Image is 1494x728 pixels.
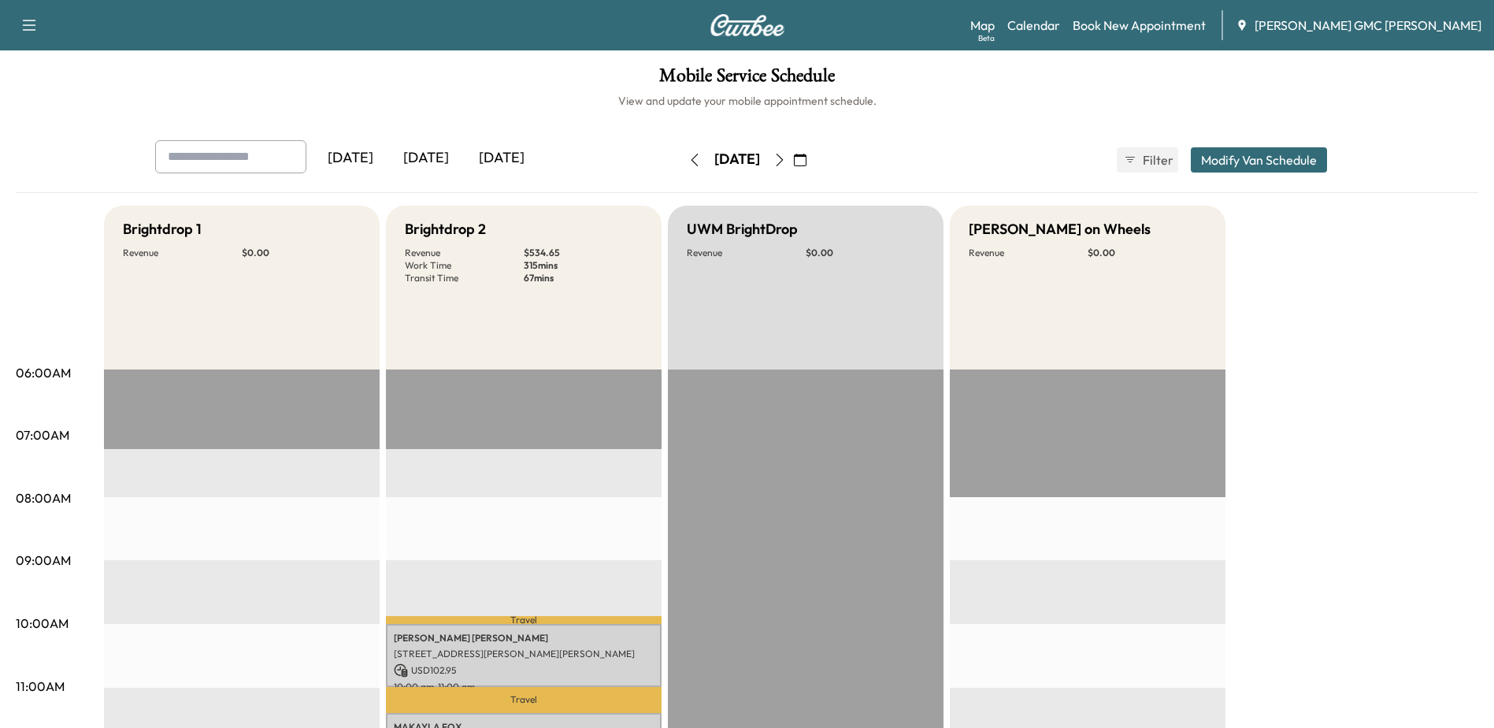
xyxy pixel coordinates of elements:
[405,272,524,284] p: Transit Time
[405,218,486,240] h5: Brightdrop 2
[687,218,798,240] h5: UWM BrightDrop
[16,551,71,570] p: 09:00AM
[1143,150,1171,169] span: Filter
[1255,16,1481,35] span: [PERSON_NAME] GMC [PERSON_NAME]
[394,648,654,660] p: [STREET_ADDRESS][PERSON_NAME][PERSON_NAME]
[394,663,654,678] p: USD 102.95
[524,247,643,259] p: $ 534.65
[806,247,925,259] p: $ 0.00
[123,247,242,259] p: Revenue
[714,150,760,169] div: [DATE]
[16,614,69,633] p: 10:00AM
[16,677,65,696] p: 11:00AM
[970,16,995,35] a: MapBeta
[978,32,995,44] div: Beta
[1191,147,1327,173] button: Modify Van Schedule
[123,218,202,240] h5: Brightdrop 1
[388,140,464,176] div: [DATE]
[405,247,524,259] p: Revenue
[386,616,662,623] p: Travel
[1073,16,1206,35] a: Book New Appointment
[16,363,71,382] p: 06:00AM
[16,93,1478,109] h6: View and update your mobile appointment schedule.
[313,140,388,176] div: [DATE]
[16,66,1478,93] h1: Mobile Service Schedule
[524,259,643,272] p: 315 mins
[710,14,785,36] img: Curbee Logo
[16,425,69,444] p: 07:00AM
[16,488,71,507] p: 08:00AM
[394,632,654,644] p: [PERSON_NAME] [PERSON_NAME]
[524,272,643,284] p: 67 mins
[687,247,806,259] p: Revenue
[386,687,662,712] p: Travel
[405,259,524,272] p: Work Time
[1117,147,1178,173] button: Filter
[1007,16,1060,35] a: Calendar
[1088,247,1207,259] p: $ 0.00
[242,247,361,259] p: $ 0.00
[464,140,539,176] div: [DATE]
[969,247,1088,259] p: Revenue
[394,681,654,693] p: 10:00 am - 11:00 am
[969,218,1151,240] h5: [PERSON_NAME] on Wheels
